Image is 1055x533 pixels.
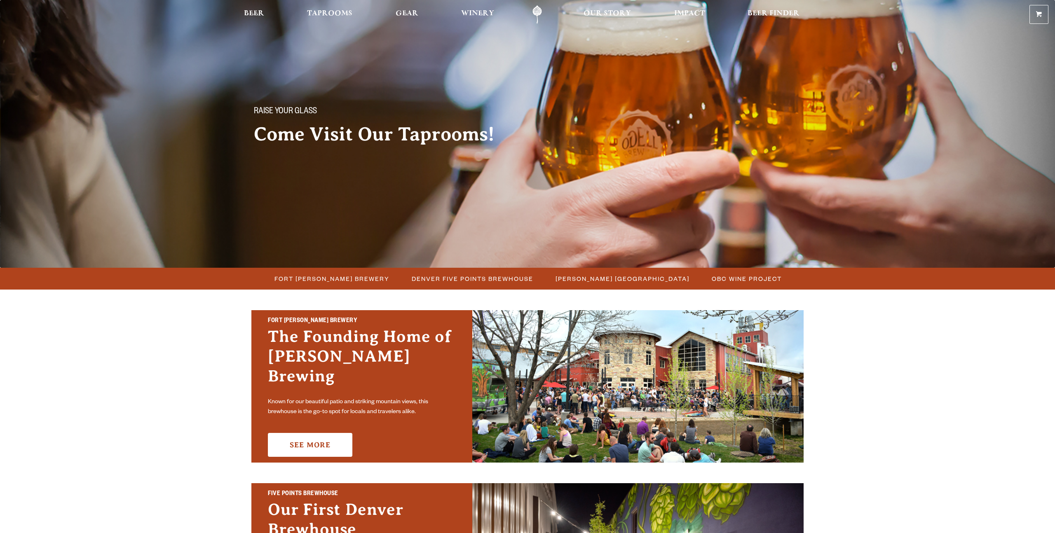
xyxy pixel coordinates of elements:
[268,397,456,417] p: Known for our beautiful patio and striking mountain views, this brewhouse is the go-to spot for l...
[268,327,456,394] h3: The Founding Home of [PERSON_NAME] Brewing
[742,5,805,24] a: Beer Finder
[674,10,705,17] span: Impact
[302,5,358,24] a: Taprooms
[239,5,270,24] a: Beer
[268,316,456,327] h2: Fort [PERSON_NAME] Brewery
[461,10,494,17] span: Winery
[707,273,786,285] a: OBC Wine Project
[748,10,799,17] span: Beer Finder
[274,273,389,285] span: Fort [PERSON_NAME] Brewery
[307,10,352,17] span: Taprooms
[578,5,636,24] a: Our Story
[412,273,533,285] span: Denver Five Points Brewhouse
[254,124,511,145] h2: Come Visit Our Taprooms!
[268,489,456,500] h2: Five Points Brewhouse
[244,10,264,17] span: Beer
[254,107,317,117] span: Raise your glass
[407,273,537,285] a: Denver Five Points Brewhouse
[712,273,782,285] span: OBC Wine Project
[556,273,689,285] span: [PERSON_NAME] [GEOGRAPHIC_DATA]
[270,273,394,285] a: Fort [PERSON_NAME] Brewery
[522,5,553,24] a: Odell Home
[456,5,499,24] a: Winery
[584,10,631,17] span: Our Story
[268,433,352,457] a: See More
[551,273,694,285] a: [PERSON_NAME] [GEOGRAPHIC_DATA]
[396,10,418,17] span: Gear
[472,310,804,463] img: Fort Collins Brewery & Taproom'
[390,5,424,24] a: Gear
[669,5,710,24] a: Impact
